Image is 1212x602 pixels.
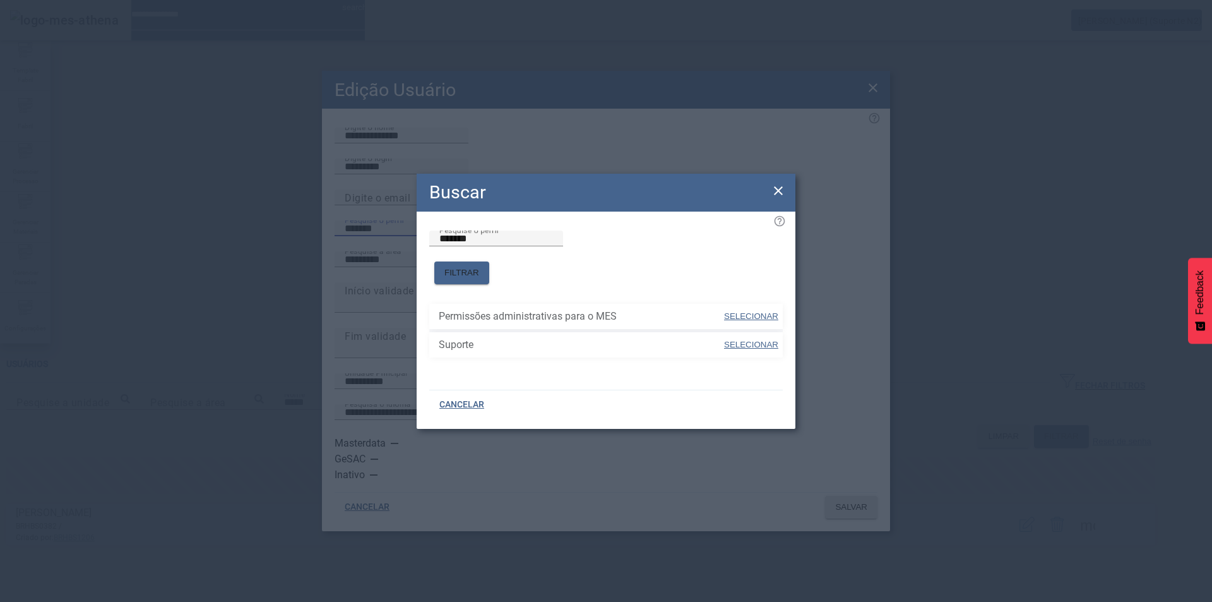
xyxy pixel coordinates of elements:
[439,226,499,234] mat-label: Pesquise o perfil
[439,399,484,411] span: CANCELAR
[723,334,780,356] button: SELECIONAR
[434,262,489,284] button: FILTRAR
[724,340,778,349] span: SELECIONAR
[1194,270,1206,315] span: Feedback
[429,394,494,416] button: CANCELAR
[429,179,486,206] h2: Buscar
[1188,258,1212,344] button: Feedback - Mostrar pesquisa
[439,337,723,352] span: Suporte
[723,305,780,328] button: SELECIONAR
[444,267,479,279] span: FILTRAR
[724,311,778,321] span: SELECIONAR
[439,309,723,324] span: Permissões administrativas para o MES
